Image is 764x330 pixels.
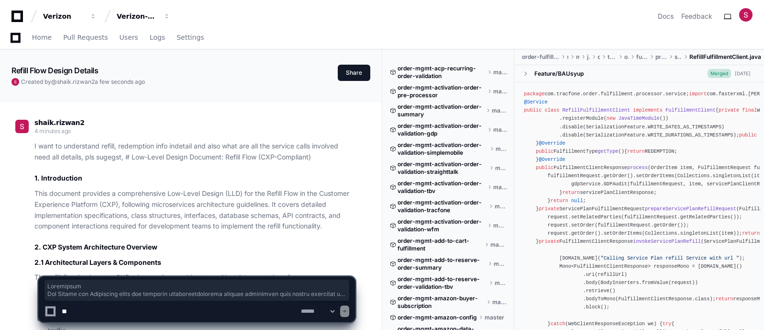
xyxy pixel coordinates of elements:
[742,230,760,236] span: return
[665,107,716,113] span: FulfillmentClient
[524,107,542,113] span: public
[63,27,108,49] a: Pull Requests
[39,8,100,25] button: Verizon
[539,140,565,146] span: @Override
[398,199,487,214] span: order-mgmt-activation-order-validation-tracfone
[539,206,559,212] span: private
[398,160,487,176] span: order-mgmt-activation-order-validation-straighttalk
[655,53,667,61] span: processor
[524,91,544,97] span: package
[47,283,346,298] span: Loremipsum Dol Sitame con Adipiscing elits doe temporin utlaboreetdolorema aliquae adminimven qui...
[587,53,589,61] span: java
[601,255,740,261] span: "Calling Service Plan refill Service with url "
[177,27,204,49] a: Settings
[658,11,674,21] a: Docs
[562,190,580,195] span: return
[63,34,108,40] span: Pull Requests
[34,119,85,126] span: shaik.rizwan2
[598,148,618,154] span: getType
[398,84,486,99] span: order-mgmt-activation-order-pre-processor
[493,222,507,229] span: master
[398,218,486,233] span: order-mgmt-activation-order-validation-wfm
[34,173,355,183] h2: 1. Introduction
[398,237,483,252] span: order-mgmt-add-to-cart-fulfillment
[536,148,554,154] span: public
[576,53,579,61] span: main
[624,53,629,61] span: order
[571,198,583,204] span: null
[681,11,712,21] button: Feedback
[34,141,355,163] p: I want to understand refill, redemption info indetail and also what are all the service calls inv...
[645,206,736,212] span: prepareServicePlanRefillRequest
[34,242,355,252] h2: 2. CXP System Architecture Overview
[689,53,761,61] span: RefillFulfillmentClient.java
[496,145,508,153] span: master
[398,103,485,118] span: order-mgmt-activation-order-summary
[398,141,488,157] span: order-mgmt-activation-order-validation-simplemobile
[11,78,19,86] img: ACg8ocJtcOD456VB_rPnlU-P5qKqvk2126OPOPK2sP5w1SbMhNG9sA=s96-c
[113,8,174,25] button: Verizon-Clarify-Order-Management
[536,165,554,171] span: public
[120,34,138,40] span: Users
[120,27,138,49] a: Users
[627,148,645,154] span: return
[567,53,568,61] span: src
[607,115,615,121] span: new
[57,78,95,85] span: shaik.rizwan2
[618,115,659,121] span: JavaTimeModule
[739,8,753,22] img: ACg8ocJtcOD456VB_rPnlU-P5qKqvk2126OPOPK2sP5w1SbMhNG9sA=s96-c
[562,107,630,113] span: RefillFulfillmentClient
[633,239,701,244] span: invokeServicePlanRefill
[493,183,508,191] span: master
[51,78,57,85] span: @
[633,107,663,113] span: implements
[43,11,84,21] div: Verizon
[338,65,370,81] button: Share
[534,70,584,78] div: Feature/BAUsyup
[150,27,165,49] a: Logs
[34,188,355,232] p: This document provides a comprehensive Low-Level Design (LLD) for the Refill Flow in the Customer...
[177,34,204,40] span: Settings
[492,107,507,114] span: master
[117,11,158,21] div: Verizon-Clarify-Order-Management
[522,53,559,61] span: order-fulfillment-processor
[539,157,565,162] span: @Override
[398,256,486,272] span: order-mgmt-add-to-reserve-order-summary
[735,70,751,77] div: [DATE]
[739,132,757,138] span: public
[675,53,682,61] span: service
[719,107,739,113] span: private
[21,78,145,86] span: Created by
[493,126,507,134] span: master
[618,148,624,154] span: ()
[539,239,559,244] span: private
[32,34,52,40] span: Home
[627,165,648,171] span: process
[493,88,507,95] span: master
[150,34,165,40] span: Logs
[398,180,486,195] span: order-mgmt-activation-order-validation-tbv
[490,241,507,249] span: master
[544,107,559,113] span: class
[733,298,759,324] iframe: Open customer support
[708,69,731,78] span: Merged
[636,53,647,61] span: fulfillment
[398,65,486,80] span: order-mgmt-acp-recurring-order-validation
[34,258,355,267] h3: 2.1 Architectural Layers & Components
[15,120,29,133] img: ACg8ocJtcOD456VB_rPnlU-P5qKqvk2126OPOPK2sP5w1SbMhNG9sA=s96-c
[11,66,99,75] app-text-character-animate: Refill Flow Design Details
[495,164,507,172] span: master
[34,127,71,135] span: 4 minutes ago
[95,78,145,85] span: a few seconds ago
[493,68,508,76] span: master
[598,53,600,61] span: com
[689,91,707,97] span: import
[495,203,508,210] span: master
[608,53,617,61] span: tracfone
[524,99,547,105] span: @Service
[32,27,52,49] a: Home
[398,122,486,137] span: order-mgmt-activation-order-validation-gdp
[742,107,757,113] span: final
[551,198,568,204] span: return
